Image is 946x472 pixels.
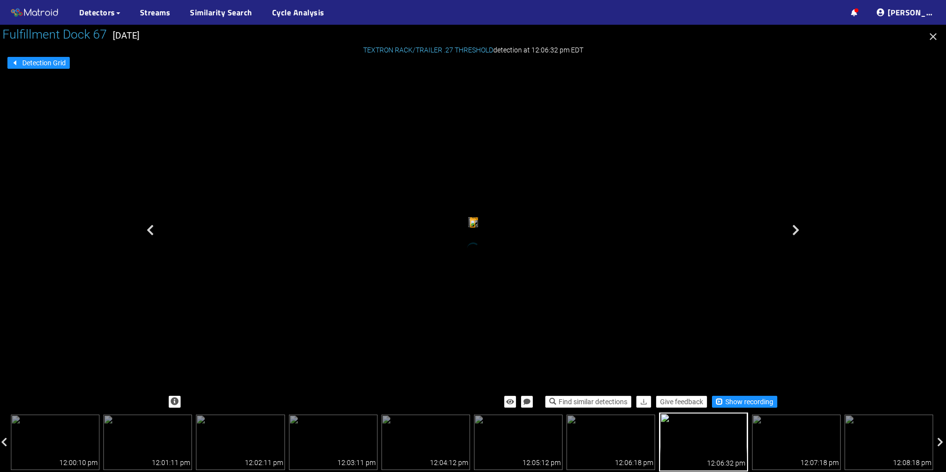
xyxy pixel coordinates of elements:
img: Matroid logo [10,5,59,20]
img: 1758211698.961356.jpg [845,415,933,470]
img: 1758211391.976356.jpg [289,415,378,470]
div: 12:06:32 pm [707,458,745,469]
span: download [640,398,647,406]
img: 1758211452.369356.jpg [381,415,470,470]
img: 1758211592.562356.jpg [659,412,748,472]
button: Give feedback [656,396,707,408]
span: TEXTRON RACK/TRAILER .27 THRESHOLD [363,46,493,54]
span: Detectors [79,6,115,18]
a: Similarity Search [190,6,252,18]
span: Give feedback [660,396,703,407]
img: 1758211271.357356.jpg [103,415,192,470]
img: 1758211638.568356.jpg [752,415,841,470]
span: empty rack [471,213,489,220]
span: [DATE] [113,30,140,41]
button: download [636,396,651,408]
a: Cycle Analysis [272,6,325,18]
button: Find similar detections [545,396,631,408]
img: 1758211512.762356.jpg [474,415,563,470]
span: detection at 12:06:32 pm EDT [363,46,583,54]
a: Streams [140,6,171,18]
span: Find similar detections [559,396,627,407]
button: Show recording [712,396,777,408]
img: 1758211331.583356.jpg [196,415,284,470]
span: Show recording [725,396,773,407]
img: 1758211578.174356.jpg [567,415,655,470]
